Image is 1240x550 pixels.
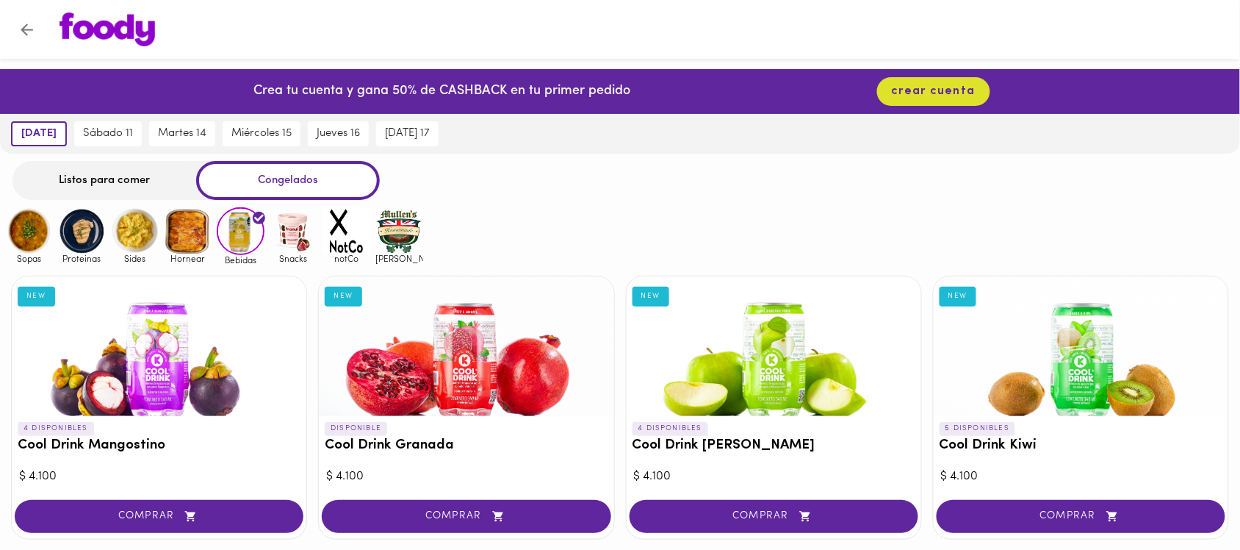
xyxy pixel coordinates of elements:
[892,85,976,99] span: crear cuenta
[12,276,306,416] div: Cool Drink Mangostino
[18,438,300,454] h3: Cool Drink Mangostino
[634,468,914,485] div: $ 4.100
[325,438,608,454] h3: Cool Drink Granada
[60,12,155,46] img: logo.png
[632,438,915,454] h3: Cool Drink [PERSON_NAME]
[317,127,360,140] span: jueves 16
[940,422,1016,435] p: 5 DISPONIBLES
[322,500,610,533] button: COMPRAR
[322,254,370,263] span: notCo
[19,468,299,485] div: $ 4.100
[15,500,303,533] button: COMPRAR
[223,121,300,146] button: miércoles 15
[941,468,1221,485] div: $ 4.100
[18,287,55,306] div: NEW
[58,254,106,263] span: Proteinas
[21,127,57,140] span: [DATE]
[83,127,133,140] span: sábado 11
[11,121,67,146] button: [DATE]
[940,438,1222,454] h3: Cool Drink Kiwi
[58,207,106,255] img: Proteinas
[937,500,1225,533] button: COMPRAR
[319,276,613,416] div: Cool Drink Granada
[5,207,53,255] img: Sopas
[322,207,370,255] img: notCo
[111,254,159,263] span: Sides
[111,207,159,255] img: Sides
[217,255,264,265] span: Bebidas
[934,276,1228,416] div: Cool Drink Kiwi
[270,207,317,255] img: Snacks
[376,121,439,146] button: [DATE] 17
[217,207,264,255] img: Bebidas
[18,422,94,435] p: 4 DISPONIBLES
[326,468,606,485] div: $ 4.100
[164,254,212,263] span: Hornear
[632,287,670,306] div: NEW
[632,422,709,435] p: 4 DISPONIBLES
[270,254,317,263] span: Snacks
[375,254,423,263] span: [PERSON_NAME]
[385,127,430,140] span: [DATE] 17
[164,207,212,255] img: Hornear
[196,161,380,200] div: Congelados
[325,287,362,306] div: NEW
[340,510,592,523] span: COMPRAR
[955,510,1207,523] span: COMPRAR
[74,121,142,146] button: sábado 11
[648,510,900,523] span: COMPRAR
[12,161,196,200] div: Listos para comer
[1155,465,1225,535] iframe: Messagebird Livechat Widget
[253,82,630,101] p: Crea tu cuenta y gana 50% de CASHBACK en tu primer pedido
[877,77,990,106] button: crear cuenta
[308,121,369,146] button: jueves 16
[940,287,977,306] div: NEW
[325,422,387,435] p: DISPONIBLE
[33,510,285,523] span: COMPRAR
[375,207,423,255] img: mullens
[158,127,206,140] span: martes 14
[5,254,53,263] span: Sopas
[231,127,292,140] span: miércoles 15
[149,121,215,146] button: martes 14
[630,500,918,533] button: COMPRAR
[627,276,921,416] div: Cool Drink Manzana Verde
[9,12,45,48] button: Volver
